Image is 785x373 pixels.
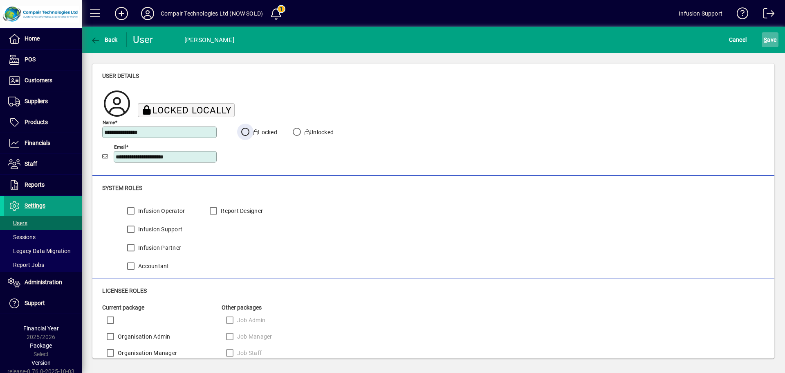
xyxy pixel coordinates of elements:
a: Report Jobs [4,258,82,272]
div: Infusion Support [679,7,722,20]
a: Suppliers [4,91,82,112]
button: Back [88,32,120,47]
a: Staff [4,154,82,174]
label: Organisation Admin [116,332,170,341]
app-page-header-button: Back [82,32,127,47]
a: Knowledge Base [731,2,749,28]
a: Users [4,216,82,230]
span: Financials [25,140,50,146]
span: Other packages [222,304,262,311]
span: Suppliers [25,98,48,104]
span: Settings [25,202,45,209]
label: Infusion Support [137,225,182,233]
label: Organisation Manager [116,349,177,357]
span: Cancel [729,33,747,46]
span: Legacy Data Migration [8,248,71,254]
button: Cancel [727,32,749,47]
span: Reports [25,181,45,188]
label: Accountant [137,262,169,270]
span: Package [30,342,52,349]
span: Licensee roles [102,287,147,294]
a: Financials [4,133,82,154]
a: Support [4,293,82,314]
span: Financial Year [23,325,59,332]
span: System roles [102,185,142,191]
a: Home [4,29,82,49]
a: Reports [4,175,82,195]
a: Customers [4,70,82,91]
span: User details [102,72,139,79]
span: Report Jobs [8,262,44,268]
a: Logout [757,2,775,28]
a: Administration [4,272,82,293]
label: Unlocked [303,128,334,136]
a: Sessions [4,230,82,244]
span: Users [8,220,27,226]
span: Administration [25,279,62,285]
div: User [133,33,168,46]
a: POS [4,50,82,70]
span: Sessions [8,234,36,240]
span: Back [90,36,118,43]
button: Profile [135,6,161,21]
a: Products [4,112,82,133]
span: Home [25,35,40,42]
label: Infusion Partner [137,244,181,252]
span: Version [31,359,51,366]
mat-label: Name [103,119,115,125]
span: S [764,36,767,43]
span: ave [764,33,776,46]
span: Support [25,300,45,306]
label: Locked [251,128,277,136]
span: Products [25,119,48,125]
label: Infusion Operator [137,207,185,215]
div: Compair Technologies Ltd (NOW SOLD) [161,7,263,20]
span: Locked locally [153,105,231,115]
span: Staff [25,161,37,167]
mat-label: Email [114,144,126,149]
span: Customers [25,77,52,84]
span: POS [25,56,36,63]
span: Current package [102,304,144,311]
a: Legacy Data Migration [4,244,82,258]
div: [PERSON_NAME] [184,34,234,47]
label: Report Designer [219,207,263,215]
button: Add [108,6,135,21]
button: Save [762,32,778,47]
